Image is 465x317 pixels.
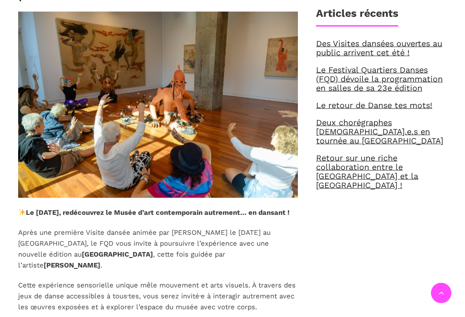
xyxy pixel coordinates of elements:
p: Cette expérience sensorielle unique mêle mouvement et arts visuels. À travers des jeux de danse a... [18,280,298,312]
h1: Articles récents [316,7,398,27]
strong: Le [DATE], redécouvrez le Musée d’art contemporain autrement… en dansant ! [18,208,290,217]
p: Après une première Visite dansée animée par [PERSON_NAME] le [DATE] au [GEOGRAPHIC_DATA], le FQD ... [18,227,298,271]
a: Le Festival Quartiers Danses (FQD) dévoile la programmation en salles de sa 23e édition [316,65,443,93]
a: Retour sur une riche collaboration entre le [GEOGRAPHIC_DATA] et la [GEOGRAPHIC_DATA] ! [316,153,418,190]
img: ✨ [19,209,25,216]
strong: [PERSON_NAME] [44,261,100,269]
a: Le retour de Danse tes mots! [316,100,432,110]
a: Des Visites dansées ouvertes au public arrivent cet été ! [316,39,442,57]
a: Deux chorégraphes [DEMOGRAPHIC_DATA].e.s en tournée au [GEOGRAPHIC_DATA] [316,118,443,145]
strong: [GEOGRAPHIC_DATA] [82,250,153,258]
